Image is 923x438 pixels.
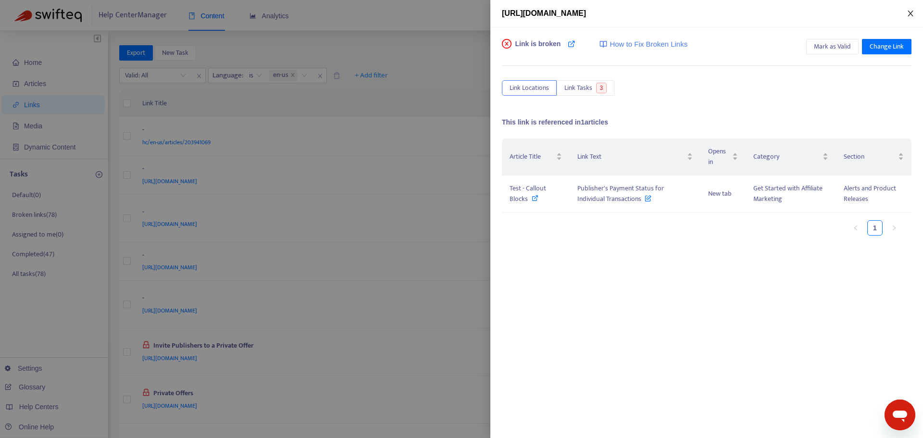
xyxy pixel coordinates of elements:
[886,220,902,236] li: Next Page
[848,220,863,236] li: Previous Page
[844,183,896,204] span: Alerts and Product Releases
[907,10,914,17] span: close
[510,183,546,204] span: Test - Callout Blocks
[746,138,836,175] th: Category
[502,118,608,126] span: This link is referenced in 1 articles
[870,41,904,52] span: Change Link
[700,138,745,175] th: Opens in
[708,146,730,167] span: Opens in
[853,225,859,231] span: left
[564,83,592,93] span: Link Tasks
[570,138,700,175] th: Link Text
[599,40,607,48] img: image-link
[577,183,664,204] span: Publisher's Payment Status for Individual Transactions
[891,225,897,231] span: right
[596,83,607,93] span: 3
[577,151,685,162] span: Link Text
[867,220,883,236] li: 1
[502,80,557,96] button: Link Locations
[610,39,687,50] span: How to Fix Broken Links
[502,9,586,17] span: [URL][DOMAIN_NAME]
[502,138,570,175] th: Article Title
[502,39,511,49] span: close-circle
[868,221,882,235] a: 1
[814,41,851,52] span: Mark as Valid
[904,9,917,18] button: Close
[885,400,915,430] iframe: Button to launch messaging window
[862,39,911,54] button: Change Link
[515,39,561,58] span: Link is broken
[848,220,863,236] button: left
[557,80,614,96] button: Link Tasks3
[708,188,732,199] span: New tab
[599,39,687,50] a: How to Fix Broken Links
[844,151,896,162] span: Section
[753,183,823,204] span: Get Started with Affiliate Marketing
[886,220,902,236] button: right
[510,83,549,93] span: Link Locations
[510,151,554,162] span: Article Title
[836,138,911,175] th: Section
[806,39,859,54] button: Mark as Valid
[753,151,821,162] span: Category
